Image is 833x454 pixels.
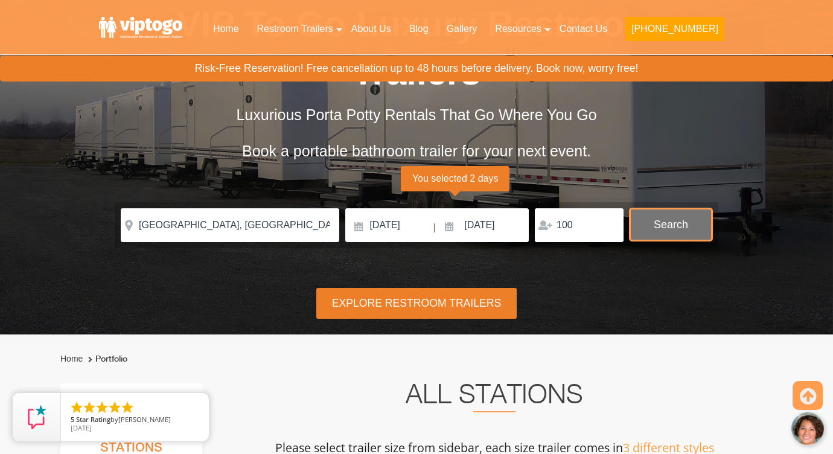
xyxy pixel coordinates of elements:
span: 5 [71,415,74,424]
a: Resources [486,16,550,42]
button: Search [630,208,712,241]
input: Where do you need your restroom? [121,208,339,242]
a: Home [60,354,83,363]
input: Delivery [345,208,432,242]
input: Persons [535,208,624,242]
li:  [82,400,97,415]
li: Portfolio [85,352,127,366]
h2: All Stations [219,383,770,412]
a: Home [204,16,248,42]
iframe: Live Chat Button [652,403,833,454]
span: Star Rating [76,415,110,424]
input: Pickup [437,208,529,242]
span: Luxurious Porta Potty Rentals That Go Where You Go [236,106,596,123]
a: Blog [400,16,438,42]
li:  [107,400,122,415]
li:  [95,400,109,415]
li:  [120,400,135,415]
span: Book a portable bathroom trailer for your next event. [242,142,591,159]
span: | [433,208,436,247]
a: About Us [342,16,400,42]
span: [DATE] [71,423,92,432]
a: Contact Us [551,16,616,42]
li:  [69,400,84,415]
span: by [71,416,199,424]
img: Review Rating [25,405,49,429]
span: [PERSON_NAME] [118,415,171,424]
span: You selected 2 days [401,166,509,191]
a: Gallery [438,16,487,42]
a: Restroom Trailers [248,16,342,42]
button: [PHONE_NUMBER] [625,17,724,41]
a: [PHONE_NUMBER] [616,16,733,48]
div: Explore Restroom Trailers [316,288,516,319]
